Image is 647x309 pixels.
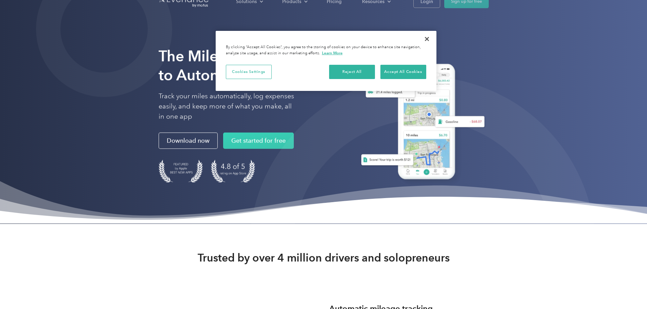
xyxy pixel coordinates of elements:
[198,251,450,265] strong: Trusted by over 4 million drivers and solopreneurs
[216,31,436,91] div: Cookie banner
[159,91,294,122] p: Track your miles automatically, log expenses easily, and keep more of what you make, all in one app
[216,31,436,91] div: Privacy
[223,133,294,149] a: Get started for free
[159,47,339,84] strong: The Mileage Tracking App to Automate Your Logs
[159,133,218,149] a: Download now
[419,32,434,46] button: Close
[329,65,375,79] button: Reject All
[322,51,343,55] a: More information about your privacy, opens in a new tab
[226,44,426,56] div: By clicking “Accept All Cookies”, you agree to the storing of cookies on your device to enhance s...
[380,65,426,79] button: Accept All Cookies
[226,65,272,79] button: Cookies Settings
[159,160,203,182] img: Badge for Featured by Apple Best New Apps
[211,160,255,182] img: 4.9 out of 5 stars on the app store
